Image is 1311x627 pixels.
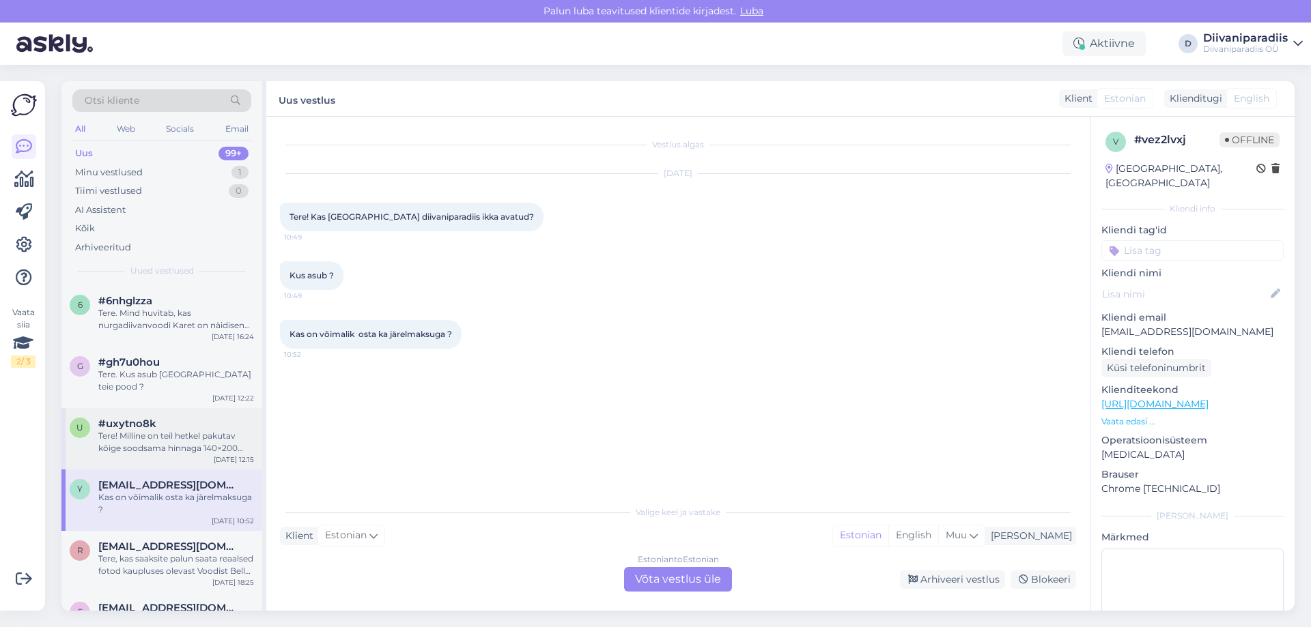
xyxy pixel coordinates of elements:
[900,570,1005,589] div: Arhiveeri vestlus
[1101,383,1284,397] p: Klienditeekond
[11,92,37,118] img: Askly Logo
[1101,345,1284,359] p: Kliendi telefon
[75,203,126,217] div: AI Assistent
[77,361,83,371] span: g
[212,516,254,526] div: [DATE] 10:52
[833,525,888,546] div: Estonian
[1101,266,1284,280] p: Kliendi nimi
[1164,91,1222,106] div: Klienditugi
[1101,359,1211,377] div: Küsi telefoninumbrit
[280,167,1076,179] div: [DATE]
[638,553,719,566] div: Estonian to Estonian
[1105,162,1256,190] div: [GEOGRAPHIC_DATA], [GEOGRAPHIC_DATA]
[888,525,938,546] div: English
[1101,223,1284,237] p: Kliendi tag'id
[214,454,254,465] div: [DATE] 12:15
[280,529,313,543] div: Klient
[75,241,131,254] div: Arhiveeritud
[114,120,138,138] div: Web
[78,300,83,310] span: 6
[98,553,254,577] div: Tere, kas saaksite palun saata reaalsed fotod kaupluses olevast Voodist Bella 90 (90x200) ning vo...
[280,138,1076,151] div: Vestlus algas
[1234,91,1269,106] span: English
[98,418,156,430] span: #uxytno8k
[1203,33,1303,55] a: DiivaniparadiisDiivaniparadiis OÜ
[98,368,254,393] div: Tere. Kus asub [GEOGRAPHIC_DATA] teie pood ?
[1101,203,1284,215] div: Kliendi info
[212,577,254,587] div: [DATE] 18:25
[78,607,83,617] span: S
[1101,467,1284,482] p: Brauser
[77,545,83,555] span: r
[229,184,249,198] div: 0
[1062,31,1146,56] div: Aktiivne
[279,89,335,108] label: Uus vestlus
[75,184,142,198] div: Tiimi vestlused
[1220,132,1280,147] span: Offline
[1104,91,1146,106] span: Estonian
[72,120,88,138] div: All
[76,422,83,433] span: u
[1101,482,1284,496] p: Chrome [TECHNICAL_ID]
[946,529,967,541] span: Muu
[1101,240,1284,261] input: Lisa tag
[290,212,534,222] span: Tere! Kas [GEOGRAPHIC_DATA] diivaniparadiis ikka avatud?
[736,5,767,17] span: Luba
[85,93,139,108] span: Otsi kliente
[77,484,83,494] span: y
[98,307,254,332] div: Tere. Mind huvitab, kas nurgadiivanvoodi Karet on näidisena olemas ka Tallinna kaupluses?
[1101,448,1284,462] p: [MEDICAL_DATA]
[11,306,36,368] div: Vaata siia
[284,232,335,242] span: 10:49
[1102,287,1268,302] input: Lisa nimi
[1101,530,1284,544] p: Märkmed
[280,506,1076,519] div: Valige keel ja vastake
[98,295,152,307] span: #6nhglzza
[218,147,249,160] div: 99+
[98,430,254,454] div: Tere! Milline on teil hetkel pakutav kõige soodsama hinnaga 140×200 voodi (puidust või tekstiilka...
[1011,570,1076,589] div: Blokeeri
[1101,510,1284,522] div: [PERSON_NAME]
[223,120,251,138] div: Email
[1101,325,1284,339] p: [EMAIL_ADDRESS][DOMAIN_NAME]
[75,222,95,235] div: Kõik
[98,479,240,491] span: ylleluige@hotmail.com
[985,529,1072,543] div: [PERSON_NAME]
[1179,34,1198,53] div: D
[98,540,240,553] span: reelikapiller@gmail.com
[1059,91,1092,106] div: Klient
[163,120,197,138] div: Socials
[325,528,367,543] span: Estonian
[1101,310,1284,325] p: Kliendi email
[284,349,335,360] span: 10:52
[75,166,143,179] div: Minu vestlused
[130,265,194,277] span: Uued vestlused
[284,291,335,301] span: 10:49
[1101,415,1284,428] p: Vaata edasi ...
[1101,433,1284,448] p: Operatsioonisüsteem
[98,602,240,614] span: Siinaton@gmail.com
[98,491,254,516] div: Kas on võimalik osta ka järelmaksuga ?
[11,355,36,368] div: 2 / 3
[624,567,732,592] div: Võta vestlus üle
[1203,44,1288,55] div: Diivaniparadiis OÜ
[1203,33,1288,44] div: Diivaniparadiis
[1134,132,1220,148] div: # vez2lvxj
[1113,136,1118,147] span: v
[231,166,249,179] div: 1
[212,332,254,342] div: [DATE] 16:24
[98,356,160,368] span: #gh7u0hou
[212,393,254,403] div: [DATE] 12:22
[290,329,452,339] span: Kas on võimalik osta ka järelmaksuga ?
[75,147,93,160] div: Uus
[290,270,334,280] span: Kus asub ?
[1101,398,1209,410] a: [URL][DOMAIN_NAME]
